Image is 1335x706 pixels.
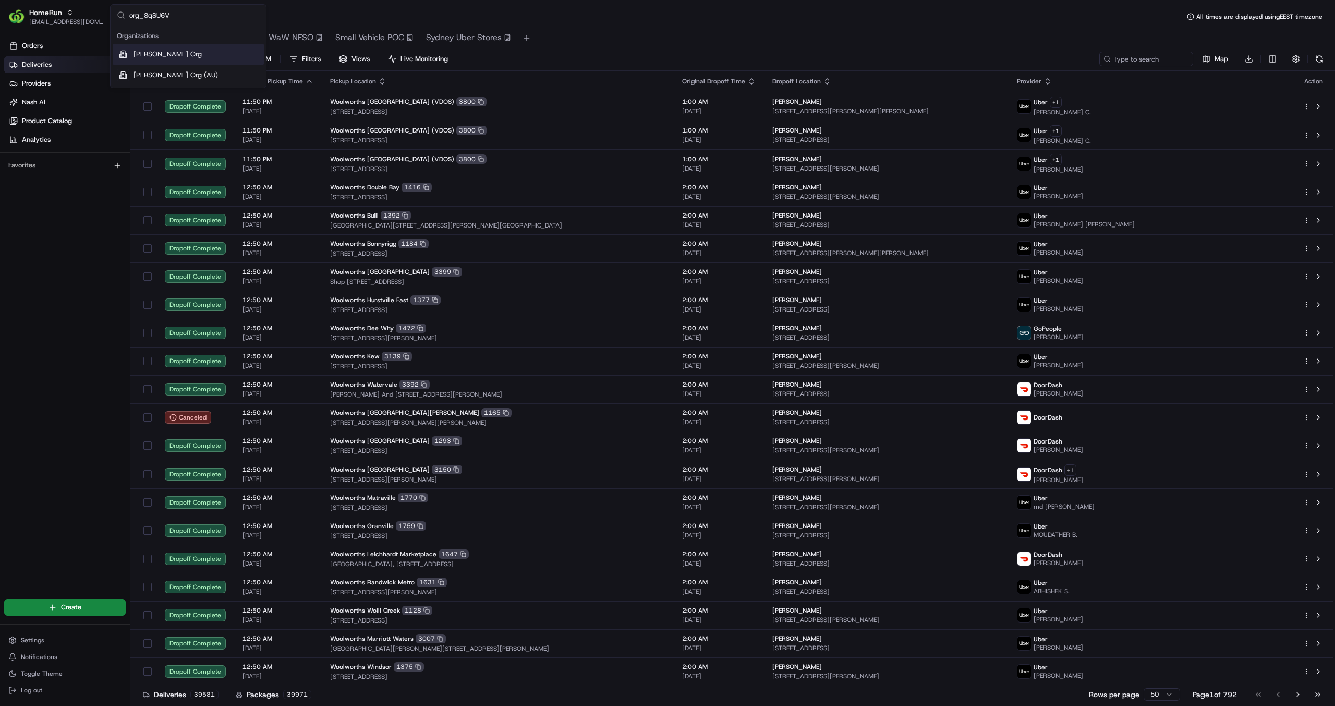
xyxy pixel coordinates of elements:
[242,249,313,257] span: [DATE]
[22,116,72,126] span: Product Catalog
[1034,268,1048,277] span: Uber
[242,503,313,511] span: [DATE]
[113,28,264,44] div: Organizations
[1017,77,1041,86] span: Provider
[4,633,126,648] button: Settings
[29,18,104,26] span: [EMAIL_ADDRESS][DOMAIN_NAME]
[1034,248,1083,257] span: [PERSON_NAME]
[399,380,430,389] div: 3392
[402,183,432,192] div: 1416
[242,305,313,314] span: [DATE]
[1050,125,1062,137] button: +1
[481,408,512,417] div: 1165
[242,324,313,332] span: 12:50 AM
[1017,524,1031,537] img: uber-new-logo.jpeg
[242,531,313,540] span: [DATE]
[1017,580,1031,594] img: uber-new-logo.jpeg
[1034,437,1062,446] span: DoorDash
[330,183,399,192] span: Woolworths Double Bay
[242,418,313,426] span: [DATE]
[1215,54,1228,64] span: Map
[330,77,376,86] span: Pickup Location
[22,98,45,107] span: Nash AI
[772,249,1001,257] span: [STREET_ADDRESS][PERSON_NAME][PERSON_NAME]
[330,418,665,427] span: [STREET_ADDRESS][PERSON_NAME][PERSON_NAME]
[330,437,430,445] span: Woolworths [GEOGRAPHIC_DATA]
[772,578,822,587] span: [PERSON_NAME]
[21,669,63,678] span: Toggle Theme
[1034,615,1083,624] span: [PERSON_NAME]
[772,221,1001,229] span: [STREET_ADDRESS]
[1034,551,1062,559] span: DoorDash
[6,147,84,166] a: 📗Knowledge Base
[88,152,96,161] div: 💻
[1017,354,1031,368] img: uber-new-logo.jpeg
[242,390,313,398] span: [DATE]
[682,126,756,135] span: 1:00 AM
[682,98,756,106] span: 1:00 AM
[1034,381,1062,389] span: DoorDash
[682,550,756,558] span: 2:00 AM
[1034,165,1083,174] span: [PERSON_NAME]
[682,437,756,445] span: 2:00 AM
[330,522,394,530] span: Woolworths Granville
[1050,154,1062,165] button: +1
[772,475,1001,483] span: [STREET_ADDRESS][PERSON_NAME]
[381,211,411,220] div: 1392
[1034,240,1048,248] span: Uber
[1034,559,1083,567] span: [PERSON_NAME]
[4,683,126,698] button: Log out
[398,493,428,502] div: 1770
[4,131,130,148] a: Analytics
[334,52,374,66] button: Views
[772,588,1001,596] span: [STREET_ADDRESS]
[74,176,126,185] a: Powered byPylon
[682,136,756,144] span: [DATE]
[269,31,313,44] span: WaW NFSO
[772,164,1001,173] span: [STREET_ADDRESS][PERSON_NAME]
[242,559,313,568] span: [DATE]
[1303,77,1325,86] div: Action
[1034,98,1048,106] span: Uber
[133,70,218,80] span: [PERSON_NAME] Org (AU)
[330,447,665,455] span: [STREET_ADDRESS]
[21,151,80,162] span: Knowledge Base
[682,494,756,502] span: 2:00 AM
[682,164,756,173] span: [DATE]
[330,532,665,540] span: [STREET_ADDRESS]
[1034,212,1048,220] span: Uber
[22,79,51,88] span: Providers
[1034,494,1048,502] span: Uber
[1034,522,1048,531] span: Uber
[242,475,313,483] span: [DATE]
[772,437,822,445] span: [PERSON_NAME]
[242,136,313,144] span: [DATE]
[682,268,756,276] span: 2:00 AM
[682,107,756,115] span: [DATE]
[772,503,1001,511] span: [STREET_ADDRESS][PERSON_NAME]
[682,352,756,361] span: 2:00 AM
[1034,305,1083,313] span: [PERSON_NAME]
[772,107,1001,115] span: [STREET_ADDRESS][PERSON_NAME][PERSON_NAME]
[772,77,821,86] span: Dropoff Location
[1017,411,1031,424] img: doordash_logo_v2.png
[242,221,313,229] span: [DATE]
[1034,361,1083,369] span: [PERSON_NAME]
[772,380,822,389] span: [PERSON_NAME]
[1034,192,1083,200] span: [PERSON_NAME]
[242,333,313,342] span: [DATE]
[302,54,321,64] span: Filters
[1017,270,1031,283] img: uber-new-logo.jpeg
[242,362,313,370] span: [DATE]
[330,560,665,568] span: [GEOGRAPHIC_DATA], [STREET_ADDRESS]
[1017,157,1031,171] img: uber-new-logo.jpeg
[330,98,454,106] span: Woolworths [GEOGRAPHIC_DATA] (VDOS)
[682,531,756,540] span: [DATE]
[772,531,1001,540] span: [STREET_ADDRESS]
[772,268,822,276] span: [PERSON_NAME]
[242,211,313,220] span: 12:50 AM
[682,155,756,163] span: 1:00 AM
[242,183,313,192] span: 12:50 AM
[682,503,756,511] span: [DATE]
[682,193,756,201] span: [DATE]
